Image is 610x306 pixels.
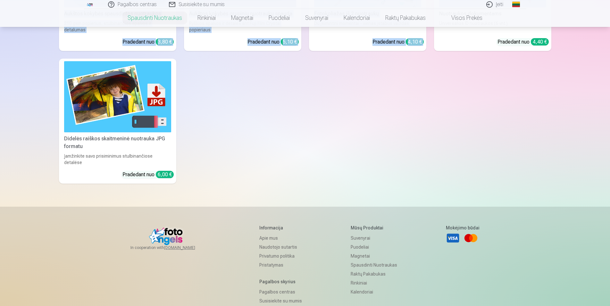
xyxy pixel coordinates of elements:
[62,135,174,150] div: Didelės raiškos skaitmeninė nuotrauka JPG formatu
[59,59,176,184] a: Didelės raiškos skaitmeninė nuotrauka JPG formatuDidelės raiškos skaitmeninė nuotrauka JPG format...
[156,171,174,178] div: 6,00 €
[351,243,397,252] a: Puodeliai
[497,38,549,46] div: Pradedant nuo
[446,231,460,245] a: Visa
[351,261,397,269] a: Spausdinti nuotraukas
[351,234,397,243] a: Suvenyrai
[406,38,424,45] div: 4,10 €
[120,9,190,27] a: Spausdinti nuotraukas
[259,296,302,305] a: Susisiekite su mumis
[281,38,299,45] div: 5,10 €
[259,252,302,261] a: Privatumo politika
[261,9,297,27] a: Puodeliai
[259,278,302,285] h5: Pagalbos skyrius
[259,225,302,231] h5: Informacija
[336,9,378,27] a: Kalendoriai
[531,38,549,45] div: 4,40 €
[464,231,478,245] a: Mastercard
[351,225,397,231] h5: Mūsų produktai
[164,245,211,250] a: [DOMAIN_NAME]
[223,9,261,27] a: Magnetai
[64,61,171,133] img: Didelės raiškos skaitmeninė nuotrauka JPG formatu
[122,38,174,46] div: Pradedant nuo
[446,225,480,231] h5: Mokėjimo būdai
[351,287,397,296] a: Kalendoriai
[259,243,302,252] a: Naudotojo sutartis
[378,9,433,27] a: Raktų pakabukas
[433,9,490,27] a: Visos prekės
[297,9,336,27] a: Suvenyrai
[122,171,174,178] div: Pradedant nuo
[156,38,174,45] div: 3,80 €
[259,261,302,269] a: Pristatymas
[351,252,397,261] a: Magnetai
[87,3,94,6] img: /fa2
[259,287,302,296] a: Pagalbos centras
[62,153,174,166] div: Įamžinkite savo prisiminimus stulbinančiose detalėse
[190,9,223,27] a: Rinkiniai
[351,278,397,287] a: Rinkiniai
[351,269,397,278] a: Raktų pakabukas
[259,234,302,243] a: Apie mus
[372,38,424,46] div: Pradedant nuo
[130,245,211,250] span: In cooperation with
[247,38,299,46] div: Pradedant nuo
